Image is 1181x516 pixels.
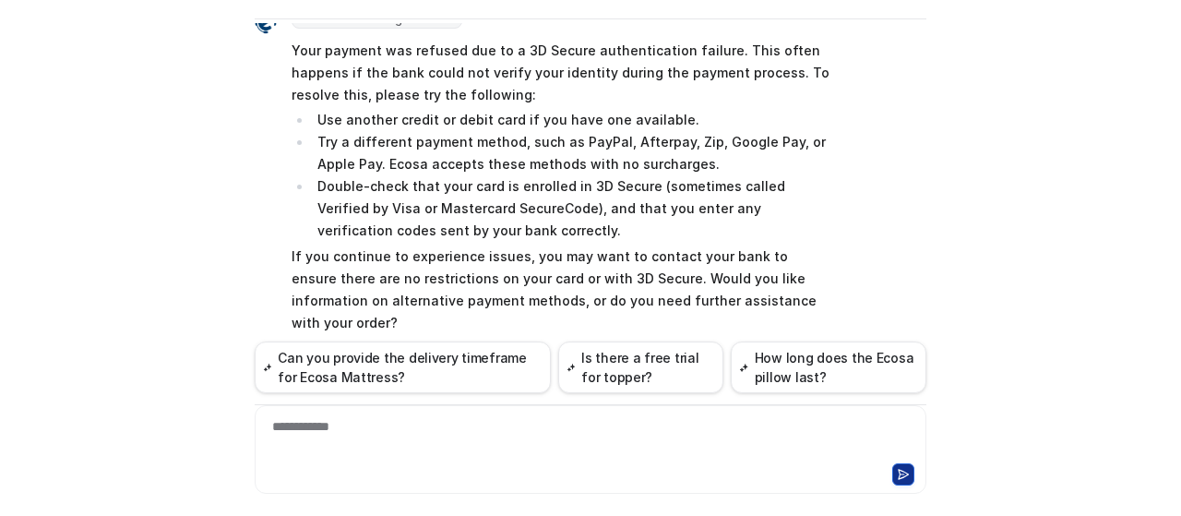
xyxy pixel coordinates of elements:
button: Is there a free trial for topper? [558,342,723,393]
button: How long does the Ecosa pillow last? [731,342,926,393]
li: Try a different payment method, such as PayPal, Afterpay, Zip, Google Pay, or Apple Pay. Ecosa ac... [312,131,831,175]
p: Your payment was refused due to a 3D Secure authentication failure. This often happens if the ban... [292,40,831,106]
button: Can you provide the delivery timeframe for Ecosa Mattress? [255,342,551,393]
p: If you continue to experience issues, you may want to contact your bank to ensure there are no re... [292,246,831,334]
img: Widget [255,12,277,34]
li: Double-check that your card is enrolled in 3D Secure (sometimes called Verified by Visa or Master... [312,175,831,242]
li: Use another credit or debit card if you have one available. [312,109,831,131]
